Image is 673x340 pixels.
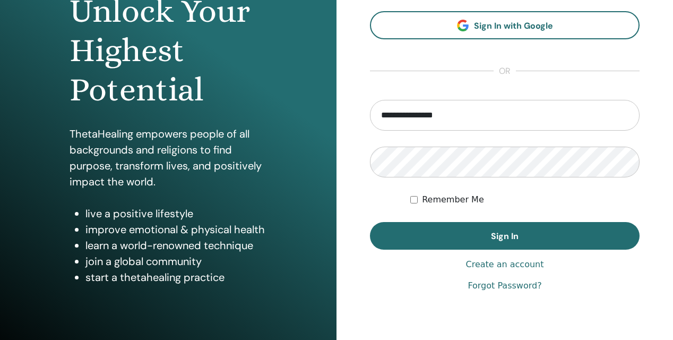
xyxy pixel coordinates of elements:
[85,253,268,269] li: join a global community
[85,269,268,285] li: start a thetahealing practice
[85,206,268,222] li: live a positive lifestyle
[410,193,640,206] div: Keep me authenticated indefinitely or until I manually logout
[465,258,543,271] a: Create an account
[370,11,640,39] a: Sign In with Google
[468,279,541,292] a: Forgot Password?
[70,126,268,190] p: ThetaHealing empowers people of all backgrounds and religions to find purpose, transform lives, a...
[494,65,516,78] span: or
[85,237,268,253] li: learn a world-renowned technique
[474,20,553,31] span: Sign In with Google
[491,231,519,242] span: Sign In
[85,222,268,237] li: improve emotional & physical health
[422,193,484,206] label: Remember Me
[370,222,640,250] button: Sign In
